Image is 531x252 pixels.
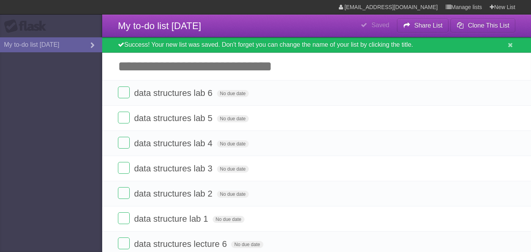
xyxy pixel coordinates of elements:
[134,189,214,199] span: data structures lab 2
[217,166,249,173] span: No due date
[217,90,249,97] span: No due date
[134,214,210,224] span: data structure lab 1
[213,216,244,223] span: No due date
[118,112,130,123] label: Done
[468,22,509,29] b: Clone This List
[371,22,389,28] b: Saved
[217,191,249,198] span: No due date
[118,137,130,149] label: Done
[102,37,531,53] div: Success! Your new list was saved. Don't forget you can change the name of your list by clicking t...
[118,237,130,249] label: Done
[134,164,214,173] span: data structures lab 3
[118,20,201,31] span: My to-do list [DATE]
[231,241,263,248] span: No due date
[118,86,130,98] label: Done
[118,212,130,224] label: Done
[134,239,229,249] span: data structures lecture 6
[134,88,214,98] span: data structures lab 6
[4,19,51,33] div: Flask
[134,113,214,123] span: data structures lab 5
[134,138,214,148] span: data structures lab 4
[217,115,249,122] span: No due date
[414,22,443,29] b: Share List
[217,140,249,147] span: No due date
[450,18,515,33] button: Clone This List
[118,187,130,199] label: Done
[397,18,449,33] button: Share List
[118,162,130,174] label: Done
